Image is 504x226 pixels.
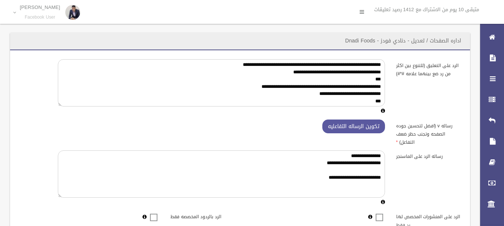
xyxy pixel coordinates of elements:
button: تكوين الرساله التفاعليه [322,120,385,133]
label: الرد على التعليق (للتنوع بين اكثر من رد ضع بينهما علامه #*#) [391,59,466,78]
p: [PERSON_NAME] [20,4,60,10]
header: اداره الصفحات / تعديل - دنادي فودز - Dnadi Foods [336,34,470,48]
label: رساله الرد على الماسنجر [391,150,466,161]
label: الرد بالردود المخصصه فقط [165,211,240,221]
small: Facebook User [20,15,60,20]
label: رساله v (افضل لتحسين جوده الصفحه وتجنب حظر ضعف التفاعل) [391,120,466,146]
